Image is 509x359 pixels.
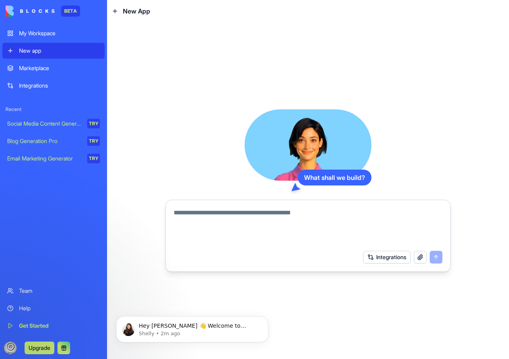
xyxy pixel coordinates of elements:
[363,251,411,264] button: Integrations
[19,287,100,295] div: Team
[61,6,80,17] div: BETA
[87,154,100,163] div: TRY
[298,170,371,185] div: What shall we build?
[19,304,100,312] div: Help
[2,151,105,166] a: Email Marketing GeneratorTRY
[87,136,100,146] div: TRY
[2,318,105,334] a: Get Started
[19,47,100,55] div: New app
[2,300,105,316] a: Help
[7,120,82,128] div: Social Media Content Generator
[2,25,105,41] a: My Workspace
[87,119,100,128] div: TRY
[2,283,105,299] a: Team
[2,43,105,59] a: New app
[25,342,54,354] button: Upgrade
[6,6,55,17] img: logo
[7,155,82,162] div: Email Marketing Generator
[2,106,105,113] span: Recent
[19,322,100,330] div: Get Started
[2,60,105,76] a: Marketplace
[2,116,105,132] a: Social Media Content GeneratorTRY
[19,82,100,90] div: Integrations
[19,64,100,72] div: Marketplace
[2,78,105,94] a: Integrations
[19,29,100,37] div: My Workspace
[113,300,272,355] iframe: Intercom notifications message
[123,6,150,16] span: New App
[2,133,105,149] a: Blog Generation ProTRY
[7,137,82,145] div: Blog Generation Pro
[4,342,17,354] img: ACg8ocKvD6ozam5HjbbIFlmBpilAJffE4uoEDzu_8ZLLjUR2SIzP8SsO=s96-c
[6,6,80,17] a: BETA
[25,344,54,351] a: Upgrade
